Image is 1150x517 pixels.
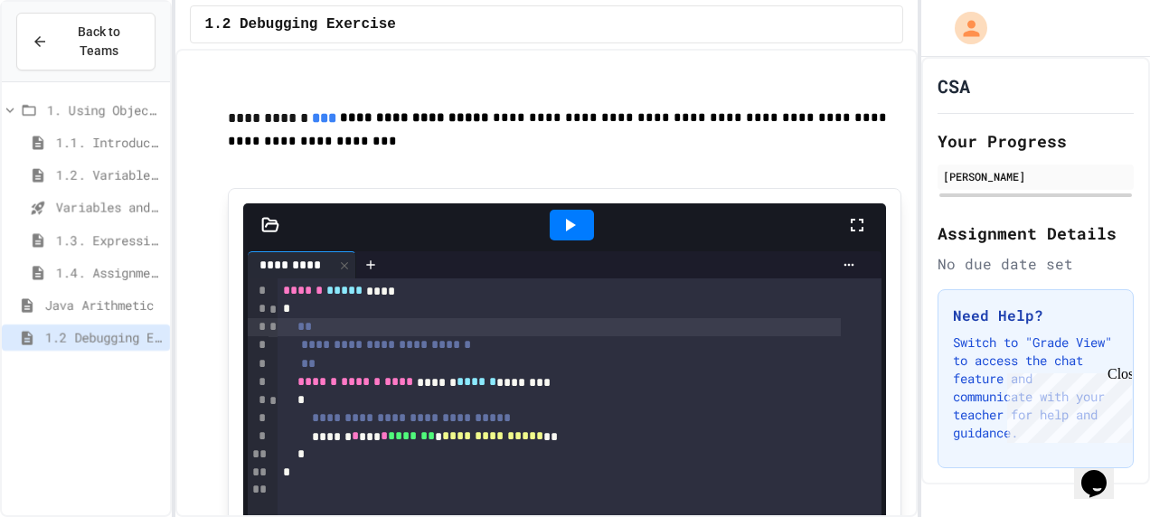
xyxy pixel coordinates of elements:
span: 1.2. Variables and Data Types [56,165,163,184]
button: Back to Teams [16,13,156,70]
span: 1.4. Assignment and Input [56,263,163,282]
div: [PERSON_NAME] [943,168,1128,184]
iframe: chat widget [1000,366,1132,443]
span: Back to Teams [59,23,140,61]
span: 1. Using Objects and Methods [47,100,163,119]
span: 1.1. Introduction to Algorithms, Programming, and Compilers [56,133,163,152]
iframe: chat widget [1074,445,1132,499]
p: Switch to "Grade View" to access the chat feature and communicate with your teacher for help and ... [953,334,1118,442]
span: Variables and Data Types - Quiz [56,198,163,217]
h1: CSA [938,73,970,99]
span: 1.2 Debugging Exercise [205,14,396,35]
span: 1.3. Expressions and Output [New] [56,230,163,249]
div: My Account [936,7,992,49]
div: Chat with us now!Close [7,7,125,115]
span: Java Arithmetic [45,296,163,315]
span: 1.2 Debugging Exercise [45,328,163,347]
h3: Need Help? [953,305,1118,326]
h2: Assignment Details [938,221,1134,246]
div: No due date set [938,253,1134,275]
h2: Your Progress [938,128,1134,154]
